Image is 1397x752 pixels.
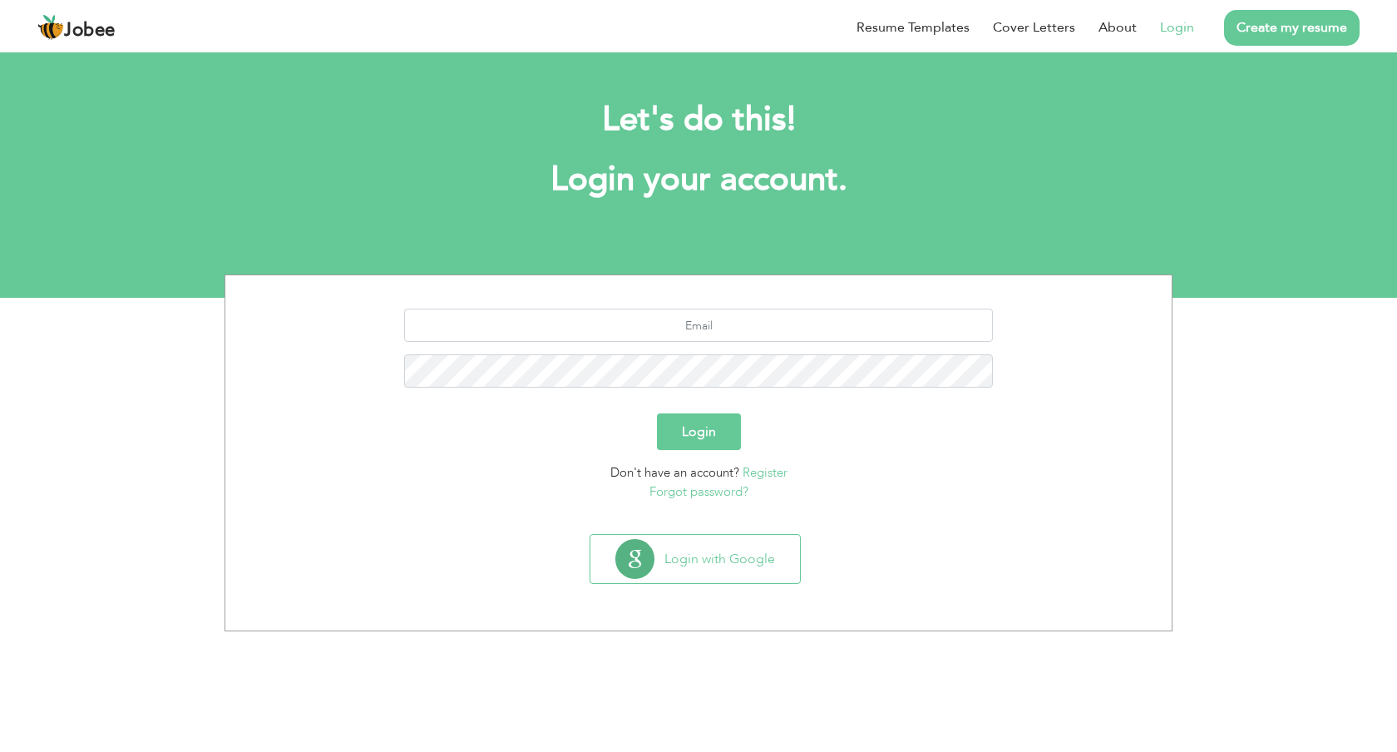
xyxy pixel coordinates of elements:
[404,309,994,342] input: Email
[37,14,116,41] a: Jobee
[249,98,1148,141] h2: Let's do this!
[1098,17,1137,37] a: About
[856,17,970,37] a: Resume Templates
[1224,10,1360,46] a: Create my resume
[610,464,739,481] span: Don't have an account?
[743,464,787,481] a: Register
[1160,17,1194,37] a: Login
[993,17,1075,37] a: Cover Letters
[649,483,748,500] a: Forgot password?
[590,535,800,583] button: Login with Google
[37,14,64,41] img: jobee.io
[249,158,1148,201] h1: Login your account.
[64,22,116,40] span: Jobee
[657,413,741,450] button: Login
